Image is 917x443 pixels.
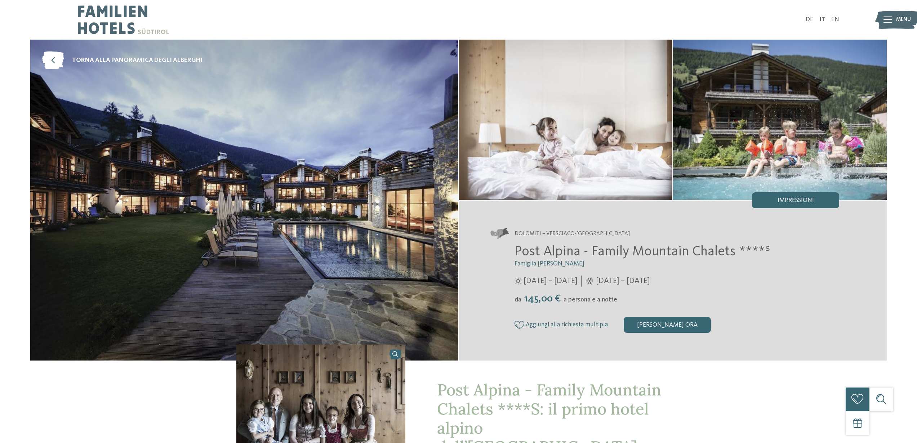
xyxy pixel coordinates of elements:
span: a persona e a notte [564,297,617,303]
a: EN [831,17,839,23]
a: IT [819,17,825,23]
i: Orari d'apertura estate [515,278,522,285]
span: Dolomiti – Versciaco-[GEOGRAPHIC_DATA] [515,230,630,238]
a: DE [806,17,813,23]
span: da [515,297,521,303]
span: Post Alpina - Family Mountain Chalets ****ˢ [515,245,770,259]
span: Menu [896,16,911,24]
span: [DATE] – [DATE] [524,276,577,287]
span: [DATE] – [DATE] [596,276,650,287]
img: Il family hotel a San Candido dal fascino alpino [673,40,887,200]
span: torna alla panoramica degli alberghi [72,56,202,65]
img: Post Alpina - Family Mountain Chalets ****ˢ [30,40,458,361]
img: Il family hotel a San Candido dal fascino alpino [459,40,673,200]
a: torna alla panoramica degli alberghi [42,52,202,70]
span: Famiglia [PERSON_NAME] [515,261,584,267]
div: [PERSON_NAME] ora [624,317,711,333]
span: 145,00 € [522,294,563,304]
i: Orari d'apertura inverno [586,278,594,285]
span: Aggiungi alla richiesta multipla [526,321,608,328]
span: Impressioni [778,197,814,204]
